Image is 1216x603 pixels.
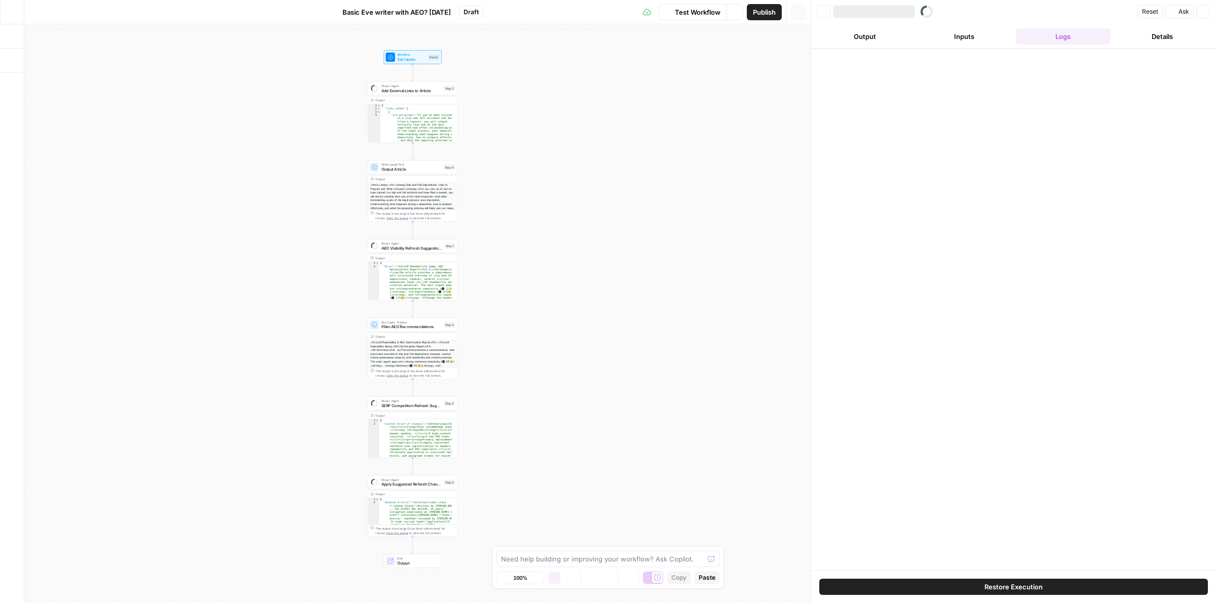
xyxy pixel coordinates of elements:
g: Edge from step_6 to end [412,537,413,553]
g: Edge from step_5 to step_2 [412,379,413,396]
div: 1 [368,419,379,422]
div: 4 [368,113,381,152]
span: Publish [753,7,776,17]
g: Edge from step_2 to step_6 [412,458,413,475]
span: Power Agent [382,477,442,482]
span: Power Agent [382,241,442,246]
span: Restore Execution [984,582,1043,592]
span: Power Agent [382,398,442,403]
button: Logs [1016,28,1111,45]
div: 1 [368,262,379,265]
span: 100% [513,574,527,582]
span: Copy the output [386,531,408,535]
div: Step 3 [444,86,455,91]
span: Reset [1142,7,1158,16]
span: End [397,556,437,560]
div: EndOutput [368,554,458,568]
div: Inputs [428,55,439,60]
span: Set Inputs [397,56,426,62]
span: Ask [1179,7,1189,16]
span: Toggle code folding, rows 1 through 35 [377,104,380,107]
button: Test Workflow [659,4,727,20]
span: Add External Links to Article [382,88,442,93]
span: Basic Eve writer with AEO? [DATE] [343,7,451,17]
span: Power Agent [382,84,442,88]
span: Toggle code folding, rows 3 through 7 [377,110,380,113]
span: Copy the output [386,216,408,220]
button: Reset [1137,5,1163,18]
span: Workflow [397,52,426,57]
button: Inputs [917,28,1012,45]
span: Toggle code folding, rows 2 through 33 [377,107,380,110]
div: Run Code · PythonFilter AEO RecommendationsStep 5Output<h1>LLM Readability & AEO Optimization Rep... [368,318,458,379]
span: Toggle code folding, rows 1 through 3 [375,498,378,501]
span: Copy the output [386,374,408,377]
button: Copy [667,571,691,584]
span: Copy [671,573,687,582]
span: Toggle code folding, rows 1 through 3 [375,419,378,422]
button: Restore Execution [819,579,1208,595]
span: Run Code · Python [382,320,442,325]
div: Step 2 [444,401,455,406]
g: Edge from step_3 to step_4 [412,143,413,159]
span: Paste [699,573,715,582]
button: Output [817,28,913,45]
div: Step 6 [444,479,455,485]
span: SERP Competition Refresh Suggestions [382,403,442,408]
div: 3 [368,110,381,113]
span: Write Liquid Text [382,162,441,167]
div: This output is too large & has been abbreviated for review. to view the full content. [375,369,455,378]
button: Publish [747,4,782,20]
g: Edge from step_4 to step_1 [412,222,413,238]
div: Output [375,413,441,418]
div: Output [375,256,441,260]
div: Power AgentAdd External Links to ArticleStep 3Output{ "links_added":[ { "old_paragraph":"If you'v... [368,82,458,143]
span: Apply Suggested Refresh Changes [382,481,442,487]
span: Draft [464,8,479,17]
g: Edge from step_1 to step_5 [412,301,413,317]
div: This output is too large & has been abbreviated for review. to view the full content. [375,211,455,220]
button: Ask [1165,5,1194,18]
button: Basic Eve writer with AEO? [DATE] [327,4,457,20]
div: Power AgentApply Suggested Refresh ChangesStep 6Output{ "Updated Article":"<article>\n<div class ... [368,475,458,537]
div: WorkflowSet InputsInputs [368,50,458,64]
g: Edge from start to step_3 [412,64,413,81]
div: Output [375,98,441,103]
div: Write Liquid TextOutput ArticleStep 4Output<html><body><h1><strong>Slip and Fall Depositions: How... [368,160,458,221]
div: This output is too large & has been abbreviated for review. to view the full content. [375,526,455,535]
div: Power AgentSERP Competition Refresh SuggestionsStep 2Output{ "Content Brief of Changes":"<h2>Over... [368,396,458,458]
div: Output [375,492,441,496]
div: 1 [368,104,381,107]
div: Step 4 [444,165,455,170]
span: Toggle code folding, rows 1 through 3 [375,262,378,265]
span: Test Workflow [675,7,720,17]
span: Filter AEO Recommendations [382,324,442,330]
div: Step 1 [444,244,455,249]
button: Paste [695,571,719,584]
div: Output [375,334,441,339]
div: 1 [368,498,379,501]
span: AEO Visibility Refresh Suggestions [382,245,442,251]
span: Output Article [382,167,441,172]
div: Power AgentAEO Visibility Refresh SuggestionsStep 1Output{ "Brief":"<h1>LLM Readability &amp; AEO... [368,239,458,300]
span: Output [397,560,437,566]
button: Details [1115,28,1210,45]
div: Output [375,177,441,181]
div: 2 [368,107,381,110]
div: Step 5 [444,322,455,327]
